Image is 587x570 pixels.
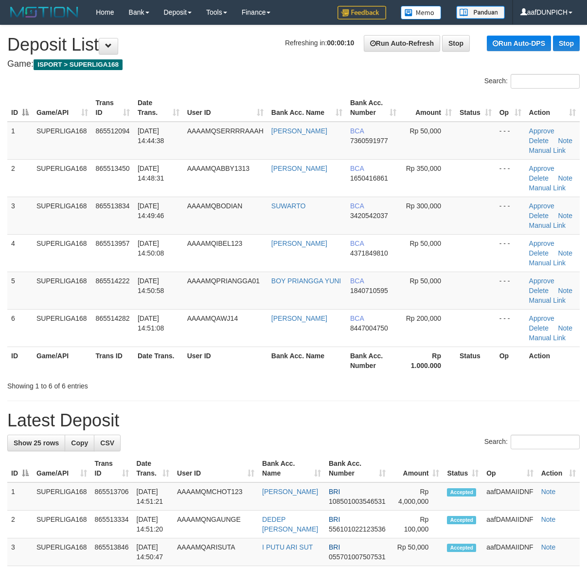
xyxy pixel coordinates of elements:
a: Delete [529,287,549,294]
span: [DATE] 14:44:38 [138,127,164,145]
a: Copy [65,435,94,451]
td: 1 [7,482,33,511]
a: Delete [529,249,549,257]
th: User ID: activate to sort column ascending [173,455,258,482]
a: Approve [529,314,554,322]
td: SUPERLIGA168 [33,159,92,197]
span: AAAAMQAWJ14 [187,314,238,322]
span: ISPORT > SUPERLIGA168 [34,59,123,70]
img: MOTION_logo.png [7,5,81,19]
td: Rp 4,000,000 [390,482,443,511]
a: SUWARTO [271,202,306,210]
td: SUPERLIGA168 [33,309,92,347]
a: [PERSON_NAME] [271,165,327,172]
a: Run Auto-Refresh [364,35,440,52]
td: 3 [7,538,33,566]
input: Search: [511,435,580,449]
th: Bank Acc. Name: activate to sort column ascending [258,455,325,482]
td: 3 [7,197,33,234]
span: [DATE] 14:51:08 [138,314,164,332]
th: Action: activate to sort column ascending [537,455,580,482]
span: AAAAMQBODIAN [187,202,243,210]
a: Delete [529,174,549,182]
strong: 00:00:10 [327,39,354,47]
a: Approve [529,202,554,210]
span: 865513834 [96,202,130,210]
a: DEDEP [PERSON_NAME] [262,515,318,533]
a: Note [558,324,572,332]
a: Manual Link [529,334,566,342]
span: Copy 7360591977 to clipboard [350,137,388,145]
label: Search: [484,74,580,89]
th: Bank Acc. Number: activate to sort column ascending [346,94,400,122]
th: Action: activate to sort column ascending [525,94,580,122]
span: AAAAMQIBEL123 [187,239,243,247]
span: Show 25 rows [14,439,59,447]
th: Bank Acc. Number [346,347,400,374]
h4: Game: [7,59,580,69]
td: [DATE] 14:51:21 [133,482,173,511]
a: Manual Link [529,147,566,154]
a: Manual Link [529,221,566,229]
a: [PERSON_NAME] [262,488,318,496]
span: Copy 3420542037 to clipboard [350,212,388,220]
th: Game/API: activate to sort column ascending [33,94,92,122]
a: Approve [529,165,554,172]
td: AAAAMQNGAUNGE [173,511,258,538]
a: Approve [529,127,554,135]
a: Note [541,488,556,496]
span: 865512094 [96,127,130,135]
span: CSV [100,439,114,447]
th: Bank Acc. Name [267,347,346,374]
a: Approve [529,277,554,285]
td: 865513334 [91,511,133,538]
th: Game/API: activate to sort column ascending [33,455,91,482]
th: Bank Acc. Name: activate to sort column ascending [267,94,346,122]
td: aafDAMAIIDNF [482,538,537,566]
span: Rp 50,000 [409,127,441,135]
a: Delete [529,212,549,220]
a: Delete [529,137,549,145]
th: Action [525,347,580,374]
a: Manual Link [529,259,566,267]
td: SUPERLIGA168 [33,482,91,511]
a: Note [541,543,556,551]
td: - - - [496,197,525,234]
span: Copy 055701007507531 to clipboard [329,553,386,561]
a: Show 25 rows [7,435,65,451]
th: Status: activate to sort column ascending [443,455,482,482]
td: aafDAMAIIDNF [482,482,537,511]
th: Op [496,347,525,374]
td: Rp 100,000 [390,511,443,538]
span: BCA [350,202,364,210]
span: Accepted [447,544,476,552]
a: Stop [442,35,470,52]
a: Manual Link [529,184,566,192]
td: 2 [7,159,33,197]
a: BOY PRIANGGA YUNI [271,277,341,285]
th: Op: activate to sort column ascending [496,94,525,122]
a: I PUTU ARI SUT [262,543,313,551]
a: Note [541,515,556,523]
label: Search: [484,435,580,449]
td: [DATE] 14:50:47 [133,538,173,566]
td: SUPERLIGA168 [33,538,91,566]
span: Accepted [447,488,476,496]
span: [DATE] 14:50:08 [138,239,164,257]
td: - - - [496,159,525,197]
span: 865513957 [96,239,130,247]
th: Amount: activate to sort column ascending [400,94,456,122]
span: BCA [350,127,364,135]
span: [DATE] 14:49:46 [138,202,164,220]
span: Rp 200,000 [406,314,441,322]
th: Trans ID: activate to sort column ascending [92,94,134,122]
td: - - - [496,309,525,347]
span: 865513450 [96,165,130,172]
td: SUPERLIGA168 [33,122,92,160]
td: - - - [496,234,525,272]
td: 865513846 [91,538,133,566]
h1: Latest Deposit [7,411,580,430]
td: 6 [7,309,33,347]
th: Date Trans. [134,347,183,374]
th: Amount: activate to sort column ascending [390,455,443,482]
